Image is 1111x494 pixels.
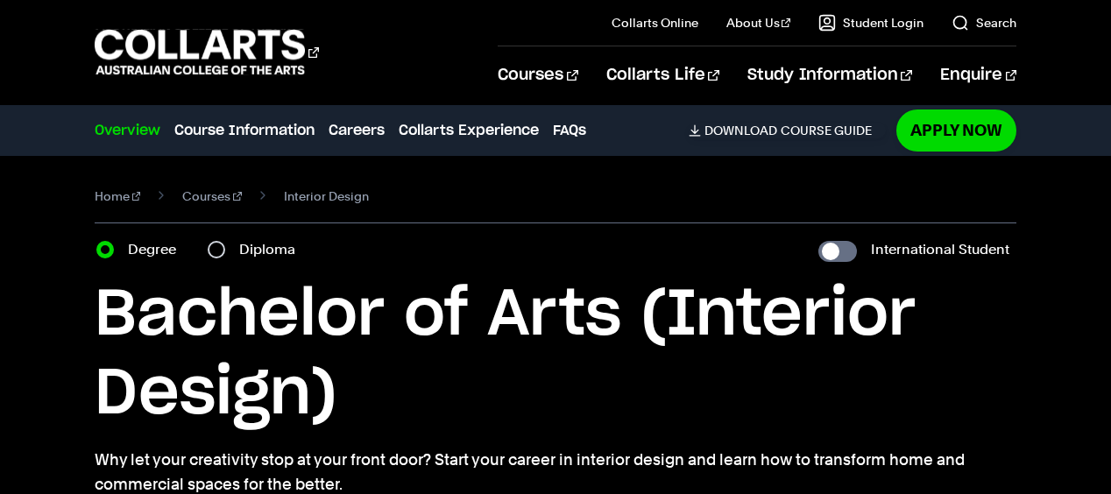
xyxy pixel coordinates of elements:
a: Search [952,14,1016,32]
span: Download [704,123,777,138]
label: Diploma [239,237,306,262]
a: DownloadCourse Guide [689,123,886,138]
a: Courses [498,46,577,104]
a: Study Information [747,46,912,104]
span: Interior Design [284,184,369,208]
h1: Bachelor of Arts (Interior Design) [95,276,1016,434]
a: Home [95,184,141,208]
a: FAQs [553,120,586,141]
a: About Us [726,14,791,32]
a: Apply Now [896,109,1016,151]
a: Careers [329,120,385,141]
div: Go to homepage [95,27,319,77]
a: Collarts Life [606,46,719,104]
label: Degree [128,237,187,262]
label: International Student [871,237,1009,262]
a: Overview [95,120,160,141]
a: Collarts Online [612,14,698,32]
a: Courses [182,184,242,208]
a: Student Login [818,14,923,32]
a: Collarts Experience [399,120,539,141]
a: Enquire [940,46,1016,104]
a: Course Information [174,120,315,141]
